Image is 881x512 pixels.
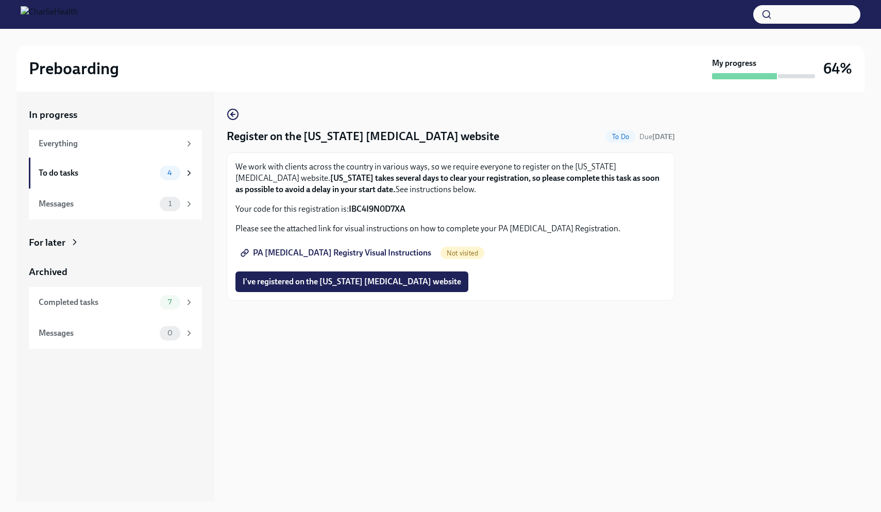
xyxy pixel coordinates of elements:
[29,108,202,122] a: In progress
[227,129,499,144] h4: Register on the [US_STATE] [MEDICAL_DATA] website
[349,204,405,214] strong: IBC4I9N0D7XA
[161,169,178,177] span: 4
[243,277,461,287] span: I've registered on the [US_STATE] [MEDICAL_DATA] website
[235,203,666,215] p: Your code for this registration is:
[712,58,756,69] strong: My progress
[162,298,178,306] span: 7
[29,287,202,318] a: Completed tasks7
[235,223,666,234] p: Please see the attached link for visual instructions on how to complete your PA [MEDICAL_DATA] Re...
[39,297,156,308] div: Completed tasks
[235,173,659,194] strong: [US_STATE] takes several days to clear your registration, so please complete this task as soon as...
[29,318,202,349] a: Messages0
[606,133,635,141] span: To Do
[823,59,852,78] h3: 64%
[39,138,180,149] div: Everything
[29,236,65,249] div: For later
[639,132,675,141] span: Due
[652,132,675,141] strong: [DATE]
[29,58,119,79] h2: Preboarding
[29,265,202,279] a: Archived
[39,198,156,210] div: Messages
[29,130,202,158] a: Everything
[29,236,202,249] a: For later
[29,158,202,189] a: To do tasks4
[639,132,675,142] span: August 16th, 2025 08:00
[243,248,431,258] span: PA [MEDICAL_DATA] Registry Visual Instructions
[440,249,484,257] span: Not visited
[39,167,156,179] div: To do tasks
[235,271,468,292] button: I've registered on the [US_STATE] [MEDICAL_DATA] website
[39,328,156,339] div: Messages
[161,329,179,337] span: 0
[162,200,178,208] span: 1
[235,161,666,195] p: We work with clients across the country in various ways, so we require everyone to register on th...
[235,243,438,263] a: PA [MEDICAL_DATA] Registry Visual Instructions
[29,189,202,219] a: Messages1
[21,6,78,23] img: CharlieHealth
